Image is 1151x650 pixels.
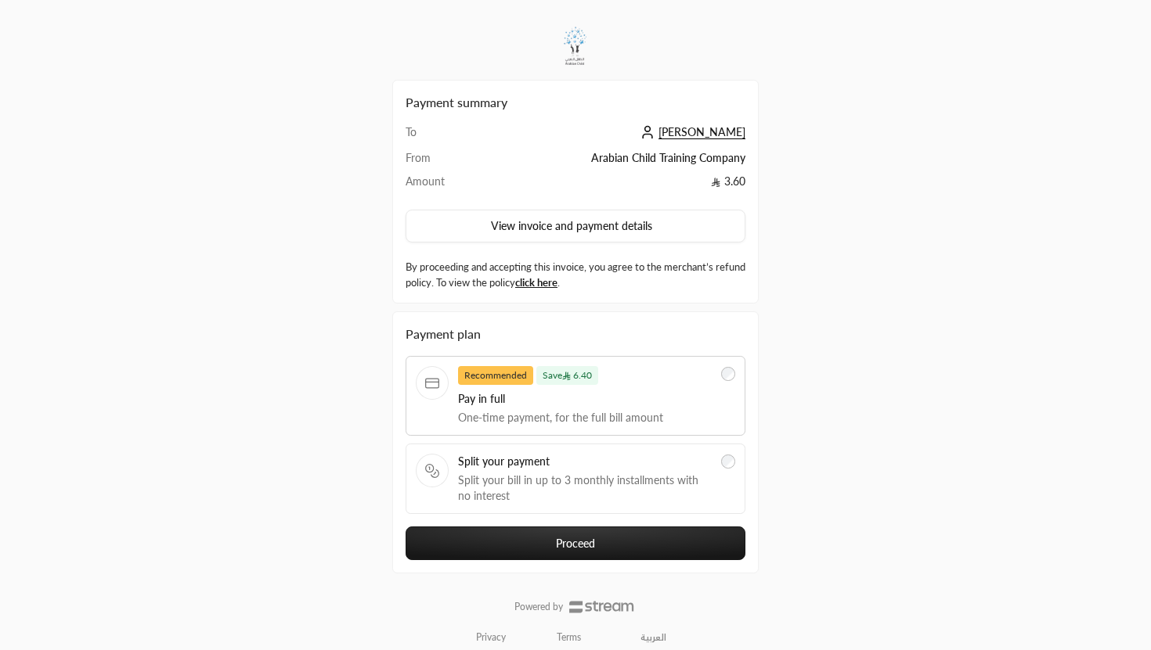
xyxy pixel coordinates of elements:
input: Split your paymentSplit your bill in up to 3 monthly installments with no interest [721,454,735,469]
h2: Payment summary [406,93,745,112]
a: Terms [557,631,581,644]
div: Payment plan [406,325,745,343]
td: To [406,124,474,150]
span: Split your payment [458,454,712,469]
a: العربية [632,625,675,650]
span: Save 6.40 [536,366,598,385]
td: From [406,150,474,174]
td: Arabian Child Training Company [474,150,745,174]
span: One-time payment, for the full bill amount [458,410,712,426]
span: Split your bill in up to 3 monthly installments with no interest [458,472,712,504]
input: RecommendedSave 6.40Pay in fullOne-time payment, for the full bill amount [721,367,735,381]
span: Recommended [458,366,533,385]
span: [PERSON_NAME] [658,125,745,139]
button: View invoice and payment details [406,210,745,242]
button: Proceed [406,526,745,560]
td: Amount [406,174,474,197]
a: click here [515,276,557,289]
a: [PERSON_NAME] [637,125,745,138]
a: Privacy [476,631,506,644]
p: Powered by [514,601,563,613]
img: Company Logo [554,25,597,67]
td: 3.60 [474,174,745,197]
span: Pay in full [458,391,712,407]
label: By proceeding and accepting this invoice, you agree to the merchant’s refund policy. To view the ... [406,260,745,290]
